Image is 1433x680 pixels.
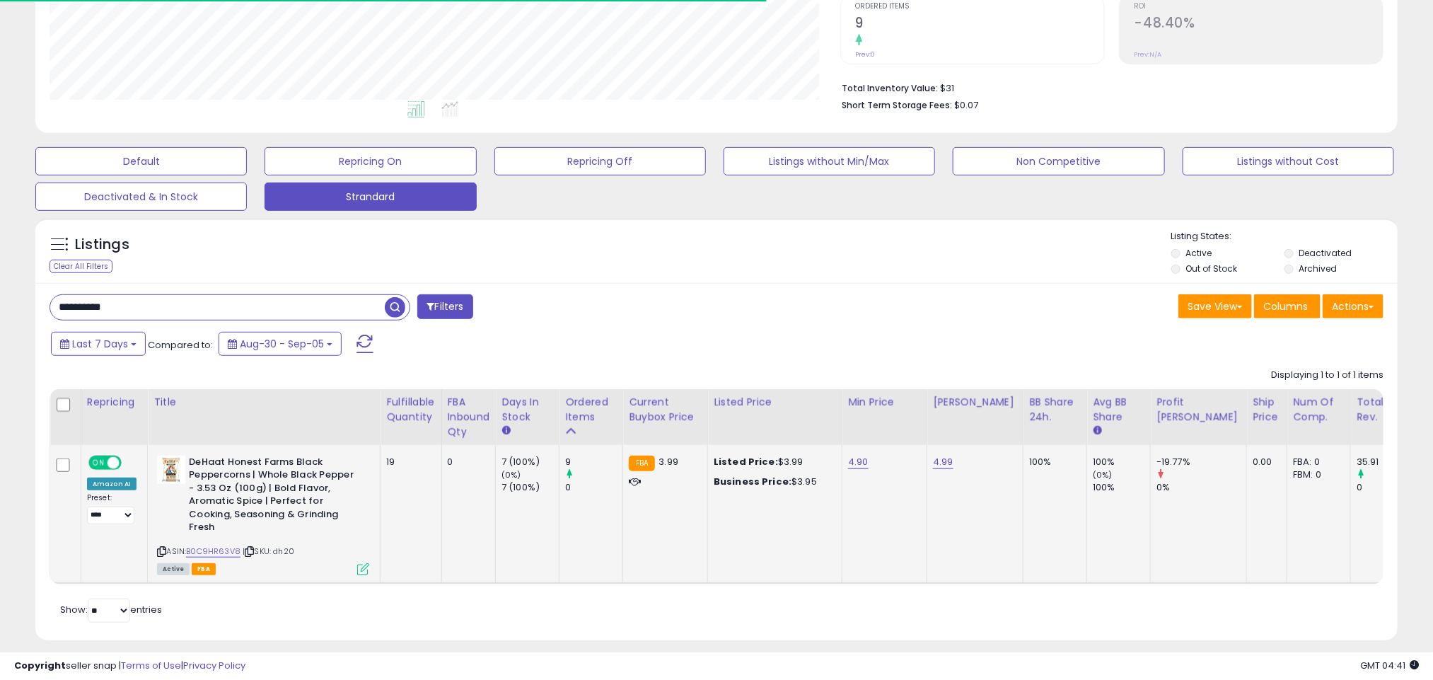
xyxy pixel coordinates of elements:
[856,15,1104,34] h2: 9
[219,332,342,356] button: Aug-30 - Sep-05
[714,476,831,488] div: $3.95
[1135,3,1383,11] span: ROI
[14,659,66,672] strong: Copyright
[714,456,831,468] div: $3.99
[1178,294,1252,318] button: Save View
[494,147,706,175] button: Repricing Off
[1029,395,1081,425] div: BB Share 24h.
[121,659,181,672] a: Terms of Use
[1293,468,1340,481] div: FBM: 0
[1271,369,1383,382] div: Displaying 1 to 1 of 1 items
[1360,659,1419,672] span: 2025-09-13 04:41 GMT
[157,456,369,574] div: ASIN:
[75,235,129,255] h5: Listings
[72,337,128,351] span: Last 7 Days
[243,546,294,557] span: | SKU: dh20
[629,395,702,425] div: Current Buybox Price
[1029,456,1076,468] div: 100%
[120,456,142,468] span: OFF
[153,395,374,410] div: Title
[189,456,361,538] b: DeHaat Honest Farms Black Peppercorns | Whole Black Pepper - 3.53 Oz (100g) | Bold Flavor, Aromat...
[1263,299,1308,313] span: Columns
[50,260,112,273] div: Clear All Filters
[417,294,472,319] button: Filters
[148,338,213,352] span: Compared to:
[386,395,435,425] div: Fulfillable Quantity
[240,337,324,351] span: Aug-30 - Sep-05
[51,332,146,356] button: Last 7 Days
[1299,263,1337,275] label: Archived
[1156,395,1241,425] div: Profit [PERSON_NAME]
[1357,456,1414,468] div: 35.91
[501,456,559,468] div: 7 (100%)
[87,493,137,524] div: Preset:
[842,99,953,111] b: Short Term Storage Fees:
[186,546,240,558] a: B0C9HR63V8
[1093,469,1113,480] small: (0%)
[953,147,1164,175] button: Non Competitive
[1186,247,1212,259] label: Active
[565,456,622,468] div: 9
[501,425,510,437] small: Days In Stock.
[501,481,559,494] div: 7 (100%)
[1093,425,1101,437] small: Avg BB Share.
[629,456,655,471] small: FBA
[90,456,108,468] span: ON
[724,147,935,175] button: Listings without Min/Max
[1253,456,1276,468] div: 0.00
[1135,50,1162,59] small: Prev: N/A
[1093,456,1150,468] div: 100%
[157,563,190,575] span: All listings currently available for purchase on Amazon
[265,183,476,211] button: Strandard
[1135,15,1383,34] h2: -48.40%
[933,395,1017,410] div: [PERSON_NAME]
[848,455,869,469] a: 4.90
[14,659,245,673] div: seller snap | |
[565,395,617,425] div: Ordered Items
[1171,230,1398,243] p: Listing States:
[856,3,1104,11] span: Ordered Items
[1293,395,1345,425] div: Num of Comp.
[848,395,921,410] div: Min Price
[714,455,778,468] b: Listed Price:
[1253,395,1281,425] div: Ship Price
[1293,456,1340,468] div: FBA: 0
[501,469,521,480] small: (0%)
[448,395,490,439] div: FBA inbound Qty
[157,456,185,484] img: 41RNZBWjNBL._SL40_.jpg
[714,395,836,410] div: Listed Price
[87,395,141,410] div: Repricing
[1156,481,1246,494] div: 0%
[565,481,622,494] div: 0
[659,455,678,468] span: 3.99
[386,456,430,468] div: 19
[933,455,953,469] a: 4.99
[842,82,939,94] b: Total Inventory Value:
[183,659,245,672] a: Privacy Policy
[35,183,247,211] button: Deactivated & In Stock
[955,98,979,112] span: $0.07
[842,79,1373,96] li: $31
[1186,263,1238,275] label: Out of Stock
[1093,395,1144,425] div: Avg BB Share
[1183,147,1394,175] button: Listings without Cost
[192,563,216,575] span: FBA
[856,50,876,59] small: Prev: 0
[1254,294,1321,318] button: Columns
[265,147,476,175] button: Repricing On
[501,395,553,425] div: Days In Stock
[1299,247,1352,259] label: Deactivated
[1323,294,1383,318] button: Actions
[1357,395,1408,425] div: Total Rev.
[60,603,162,616] span: Show: entries
[1357,481,1414,494] div: 0
[87,478,137,490] div: Amazon AI
[35,147,247,175] button: Default
[1156,456,1246,468] div: -19.77%
[448,456,485,468] div: 0
[714,475,791,488] b: Business Price:
[1093,481,1150,494] div: 100%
